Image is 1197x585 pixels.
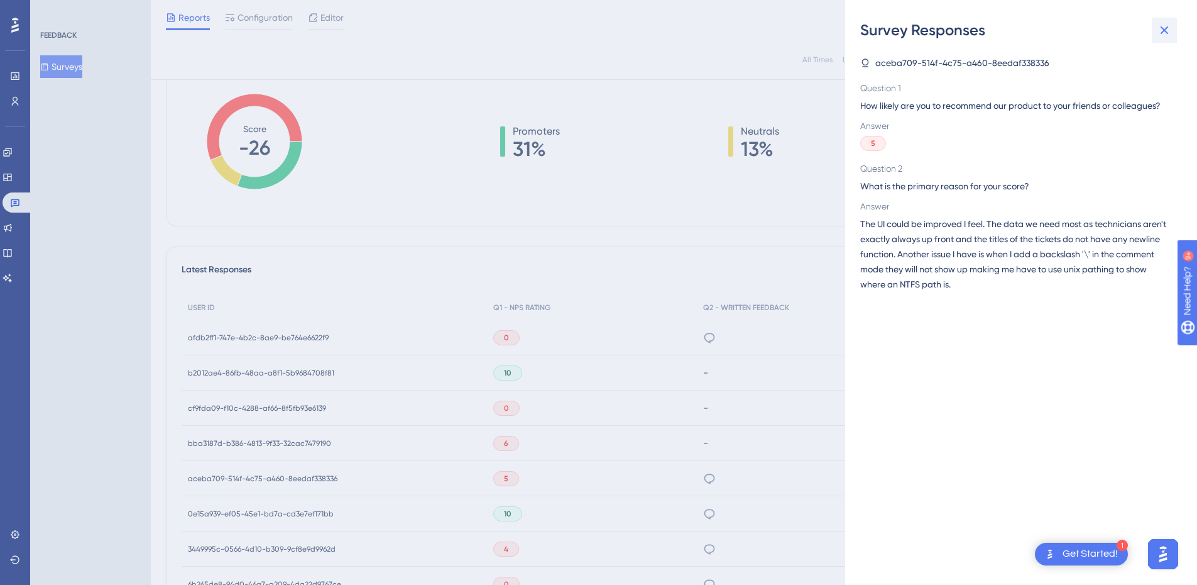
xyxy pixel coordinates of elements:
[85,6,93,16] div: 9+
[860,20,1182,40] div: Survey Responses
[860,199,1172,214] span: Answer
[860,161,1172,176] span: Question 2
[871,138,875,148] span: 5
[860,118,1172,133] span: Answer
[1042,547,1058,562] img: launcher-image-alternative-text
[875,55,1049,70] span: aceba709-514f-4c75-a460-8eedaf338336
[860,81,1172,96] span: Question 1
[860,98,1172,113] span: How likely are you to recommend our product to your friends or colleagues?
[1144,535,1182,573] iframe: UserGuiding AI Assistant Launcher
[1035,543,1128,565] div: Open Get Started! checklist, remaining modules: 1
[860,179,1172,194] span: What is the primary reason for your score?
[30,3,79,18] span: Need Help?
[860,216,1172,292] span: The UI could be improved I feel. The data we need most as technicians aren't exactly always up fr...
[1063,547,1118,561] div: Get Started!
[1117,540,1128,551] div: 1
